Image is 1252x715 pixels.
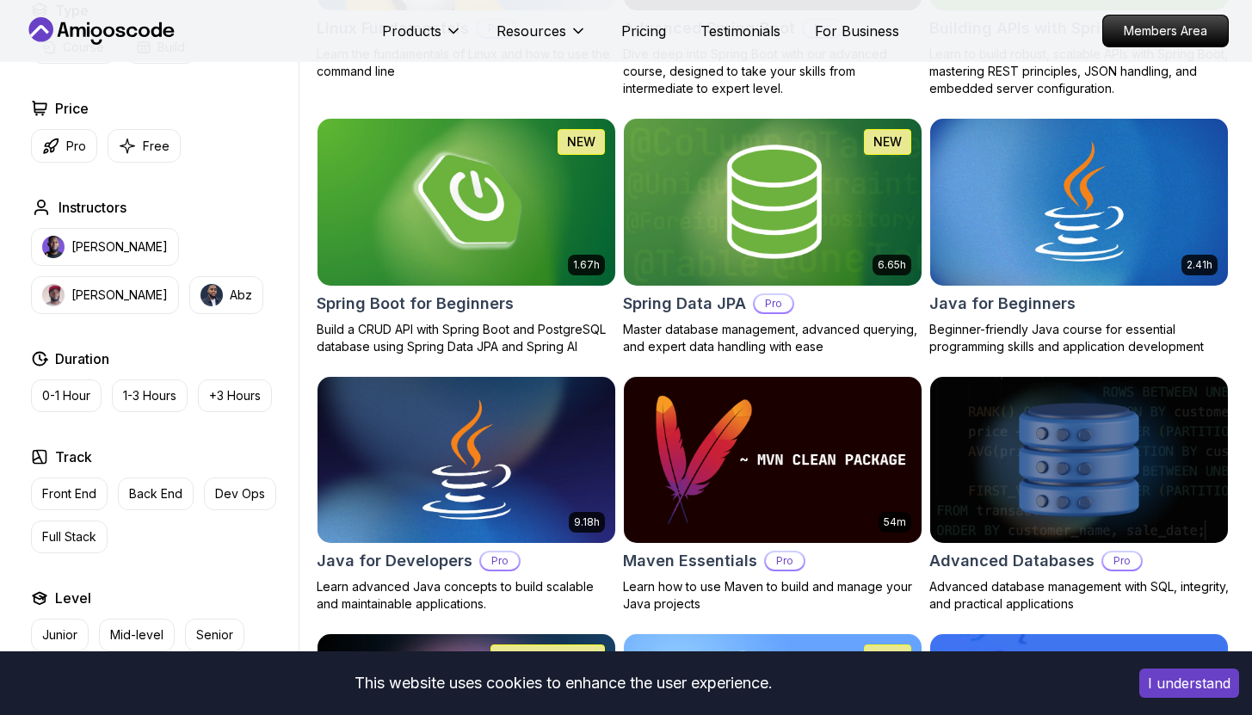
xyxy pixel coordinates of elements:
p: Full Stack [42,528,96,545]
a: Spring Boot for Beginners card1.67hNEWSpring Boot for BeginnersBuild a CRUD API with Spring Boot ... [317,118,616,355]
h2: Track [55,447,92,467]
h2: Duration [55,348,109,369]
p: Learn advanced Java concepts to build scalable and maintainable applications. [317,578,616,613]
button: Full Stack [31,521,108,553]
p: Members Area [1103,15,1228,46]
button: Senior [185,619,244,651]
p: Learn to build robust, scalable APIs with Spring Boot, mastering REST principles, JSON handling, ... [929,46,1229,97]
img: Advanced Databases card [930,377,1228,544]
p: Advanced database management with SQL, integrity, and practical applications [929,578,1229,613]
p: 2.41h [1187,258,1212,272]
p: NEW [873,133,902,151]
p: Abz [230,287,252,304]
p: JUST RELEASED [500,649,595,666]
p: [PERSON_NAME] [71,238,168,256]
button: 0-1 Hour [31,379,102,412]
a: Pricing [621,21,666,41]
h2: Price [55,98,89,119]
p: +3 Hours [209,387,261,404]
img: instructor img [42,236,65,258]
p: Junior [42,626,77,644]
h2: Spring Data JPA [623,292,746,316]
img: Java for Developers card [318,377,615,544]
p: 0-1 Hour [42,387,90,404]
a: Maven Essentials card54mMaven EssentialsProLearn how to use Maven to build and manage your Java p... [623,376,922,613]
h2: Maven Essentials [623,549,757,573]
p: Build a CRUD API with Spring Boot and PostgreSQL database using Spring Data JPA and Spring AI [317,321,616,355]
a: For Business [815,21,899,41]
p: Learn how to use Maven to build and manage your Java projects [623,578,922,613]
p: Mid-level [110,626,163,644]
button: instructor img[PERSON_NAME] [31,228,179,266]
p: Pro [481,552,519,570]
a: Testimonials [700,21,780,41]
h2: Advanced Databases [929,549,1095,573]
img: Maven Essentials card [624,377,922,544]
p: 54m [884,515,906,529]
button: Back End [118,478,194,510]
h2: Level [55,588,91,608]
img: instructor img [200,284,223,306]
button: Accept cookies [1139,669,1239,698]
h2: Java for Beginners [929,292,1076,316]
p: NEW [873,649,902,666]
p: Pro [755,295,793,312]
button: Pro [31,129,97,163]
button: instructor img[PERSON_NAME] [31,276,179,314]
p: Beginner-friendly Java course for essential programming skills and application development [929,321,1229,355]
p: Pro [66,138,86,155]
a: Spring Data JPA card6.65hNEWSpring Data JPAProMaster database management, advanced querying, and ... [623,118,922,355]
p: Dive deep into Spring Boot with our advanced course, designed to take your skills from intermedia... [623,46,922,97]
img: Java for Beginners card [930,119,1228,286]
h2: Java for Developers [317,549,472,573]
button: Front End [31,478,108,510]
button: 1-3 Hours [112,379,188,412]
div: This website uses cookies to enhance the user experience. [13,664,1113,702]
p: Learn the fundamentals of Linux and how to use the command line [317,46,616,80]
p: Free [143,138,170,155]
img: Spring Data JPA card [624,119,922,286]
button: instructor imgAbz [189,276,263,314]
p: 1-3 Hours [123,387,176,404]
a: Members Area [1102,15,1229,47]
p: Pro [766,552,804,570]
button: Junior [31,619,89,651]
p: Senior [196,626,233,644]
img: instructor img [42,284,65,306]
p: Pro [1103,552,1141,570]
button: Free [108,129,181,163]
p: NEW [567,133,595,151]
p: Back End [129,485,182,502]
p: Products [382,21,441,41]
p: [PERSON_NAME] [71,287,168,304]
p: 6.65h [878,258,906,272]
button: Dev Ops [204,478,276,510]
a: Java for Beginners card2.41hJava for BeginnersBeginner-friendly Java course for essential program... [929,118,1229,355]
img: Spring Boot for Beginners card [318,119,615,286]
button: +3 Hours [198,379,272,412]
button: Products [382,21,462,55]
button: Mid-level [99,619,175,651]
button: Resources [496,21,587,55]
p: Master database management, advanced querying, and expert data handling with ease [623,321,922,355]
p: 9.18h [574,515,600,529]
p: Resources [496,21,566,41]
h2: Instructors [59,197,126,218]
h2: Spring Boot for Beginners [317,292,514,316]
a: Java for Developers card9.18hJava for DevelopersProLearn advanced Java concepts to build scalable... [317,376,616,613]
p: Dev Ops [215,485,265,502]
p: Front End [42,485,96,502]
a: Advanced Databases cardAdvanced DatabasesProAdvanced database management with SQL, integrity, and... [929,376,1229,613]
p: 1.67h [573,258,600,272]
